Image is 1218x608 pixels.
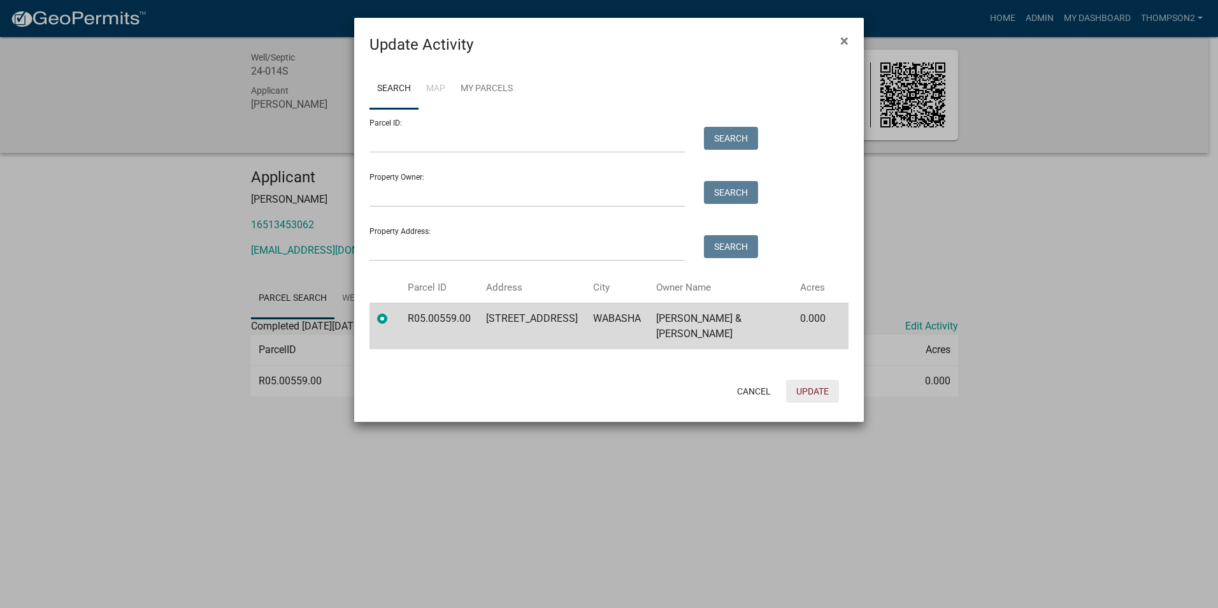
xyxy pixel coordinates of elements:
a: My Parcels [453,69,520,110]
button: Search [704,235,758,258]
button: Close [830,23,859,59]
button: Cancel [727,380,781,403]
td: R05.00559.00 [400,303,478,349]
button: Search [704,127,758,150]
th: Owner Name [648,273,792,303]
td: [PERSON_NAME] & [PERSON_NAME] [648,303,792,349]
th: Acres [792,273,833,303]
th: Parcel ID [400,273,478,303]
td: WABASHA [585,303,648,349]
td: 0.000 [792,303,833,349]
a: Search [369,69,419,110]
th: Address [478,273,585,303]
button: Update [786,380,839,403]
button: Search [704,181,758,204]
th: City [585,273,648,303]
span: × [840,32,849,50]
td: [STREET_ADDRESS] [478,303,585,349]
h4: Update Activity [369,33,473,56]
